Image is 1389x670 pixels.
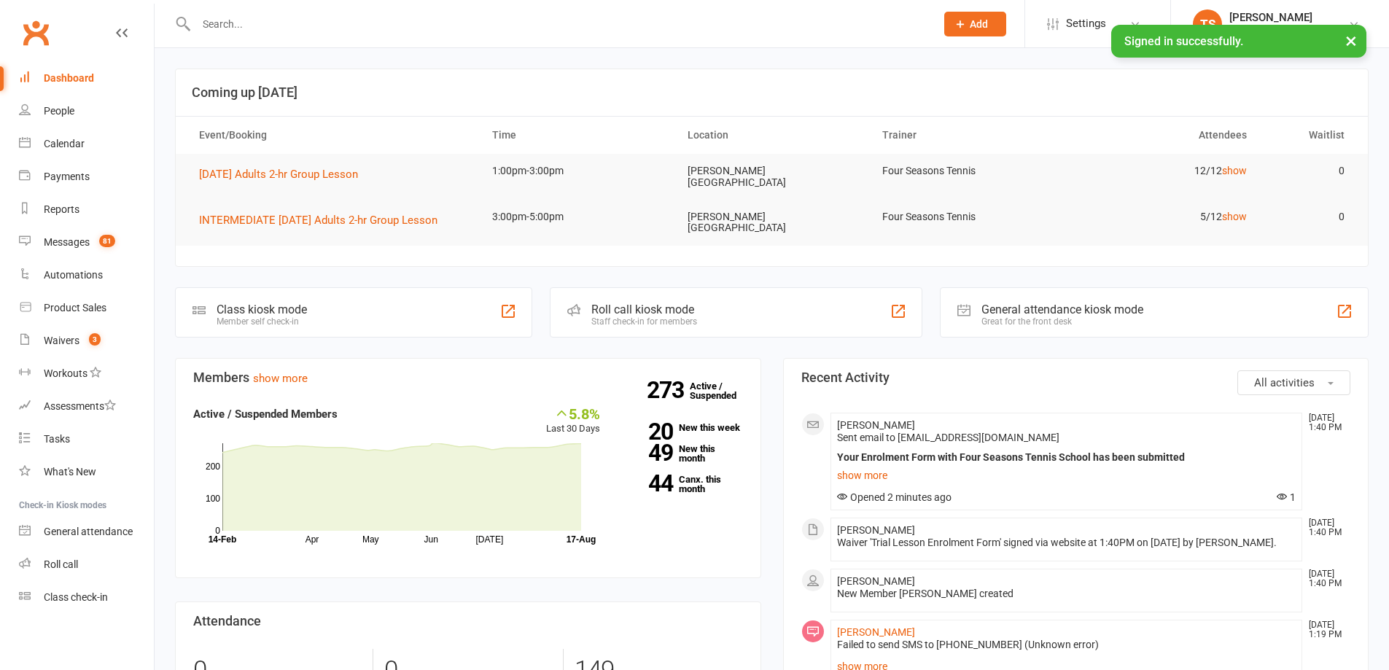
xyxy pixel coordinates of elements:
[622,444,743,463] a: 49New this month
[1066,7,1106,40] span: Settings
[1302,413,1350,432] time: [DATE] 1:40 PM
[1302,620,1350,639] time: [DATE] 1:19 PM
[19,515,154,548] a: General attendance kiosk mode
[44,203,79,215] div: Reports
[1229,24,1328,37] div: [GEOGRAPHIC_DATA]
[970,18,988,30] span: Add
[837,537,1296,549] div: Waiver 'Trial Lesson Enrolment Form' signed via website at 1:40PM on [DATE] by [PERSON_NAME].
[1065,154,1260,188] td: 12/12
[192,85,1352,100] h3: Coming up [DATE]
[44,105,74,117] div: People
[1124,34,1243,48] span: Signed in successfully.
[1260,200,1358,234] td: 0
[193,408,338,421] strong: Active / Suspended Members
[193,370,743,385] h3: Members
[837,465,1296,486] a: show more
[44,335,79,346] div: Waivers
[44,558,78,570] div: Roll call
[837,524,915,536] span: [PERSON_NAME]
[1302,569,1350,588] time: [DATE] 1:40 PM
[690,370,754,411] a: 273Active / Suspended
[837,491,952,503] span: Opened 2 minutes ago
[199,165,368,183] button: [DATE] Adults 2-hr Group Lesson
[869,200,1065,234] td: Four Seasons Tennis
[44,236,90,248] div: Messages
[19,456,154,488] a: What's New
[99,235,115,247] span: 81
[199,211,448,229] button: INTERMEDIATE [DATE] Adults 2-hr Group Lesson
[837,575,915,587] span: [PERSON_NAME]
[19,581,154,614] a: Class kiosk mode
[199,214,437,227] span: INTERMEDIATE [DATE] Adults 2-hr Group Lesson
[1065,200,1260,234] td: 5/12
[44,72,94,84] div: Dashboard
[622,472,673,494] strong: 44
[981,316,1143,327] div: Great for the front desk
[19,292,154,324] a: Product Sales
[1338,25,1364,56] button: ×
[479,200,674,234] td: 3:00pm-5:00pm
[837,419,915,431] span: [PERSON_NAME]
[837,451,1296,464] div: Your Enrolment Form with Four Seasons Tennis School has been submitted
[44,591,108,603] div: Class check-in
[44,400,116,412] div: Assessments
[19,193,154,226] a: Reports
[591,316,697,327] div: Staff check-in for members
[1237,370,1350,395] button: All activities
[193,614,743,628] h3: Attendance
[837,432,1059,443] span: Sent email to [EMAIL_ADDRESS][DOMAIN_NAME]
[1260,117,1358,154] th: Waitlist
[19,128,154,160] a: Calendar
[19,226,154,259] a: Messages 81
[1254,376,1315,389] span: All activities
[1065,117,1260,154] th: Attendees
[674,154,870,200] td: [PERSON_NAME][GEOGRAPHIC_DATA]
[546,405,600,421] div: 5.8%
[19,357,154,390] a: Workouts
[944,12,1006,36] button: Add
[199,168,358,181] span: [DATE] Adults 2-hr Group Lesson
[44,302,106,313] div: Product Sales
[674,117,870,154] th: Location
[19,324,154,357] a: Waivers 3
[19,423,154,456] a: Tasks
[837,626,915,638] a: [PERSON_NAME]
[1260,154,1358,188] td: 0
[44,466,96,478] div: What's New
[44,367,87,379] div: Workouts
[89,333,101,346] span: 3
[674,200,870,246] td: [PERSON_NAME][GEOGRAPHIC_DATA]
[801,370,1351,385] h3: Recent Activity
[1222,165,1247,176] a: show
[19,95,154,128] a: People
[622,421,673,443] strong: 20
[1302,518,1350,537] time: [DATE] 1:40 PM
[44,269,103,281] div: Automations
[869,117,1065,154] th: Trainer
[17,15,54,51] a: Clubworx
[479,117,674,154] th: Time
[546,405,600,437] div: Last 30 Days
[19,390,154,423] a: Assessments
[19,548,154,581] a: Roll call
[647,379,690,401] strong: 273
[1222,211,1247,222] a: show
[479,154,674,188] td: 1:00pm-3:00pm
[44,433,70,445] div: Tasks
[44,138,85,149] div: Calendar
[869,154,1065,188] td: Four Seasons Tennis
[981,303,1143,316] div: General attendance kiosk mode
[19,259,154,292] a: Automations
[44,171,90,182] div: Payments
[622,423,743,432] a: 20New this week
[591,303,697,316] div: Roll call kiosk mode
[217,303,307,316] div: Class kiosk mode
[192,14,925,34] input: Search...
[1229,11,1328,24] div: [PERSON_NAME]
[837,588,1296,600] div: New Member [PERSON_NAME] created
[44,526,133,537] div: General attendance
[19,62,154,95] a: Dashboard
[1193,9,1222,39] div: TS
[622,442,673,464] strong: 49
[19,160,154,193] a: Payments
